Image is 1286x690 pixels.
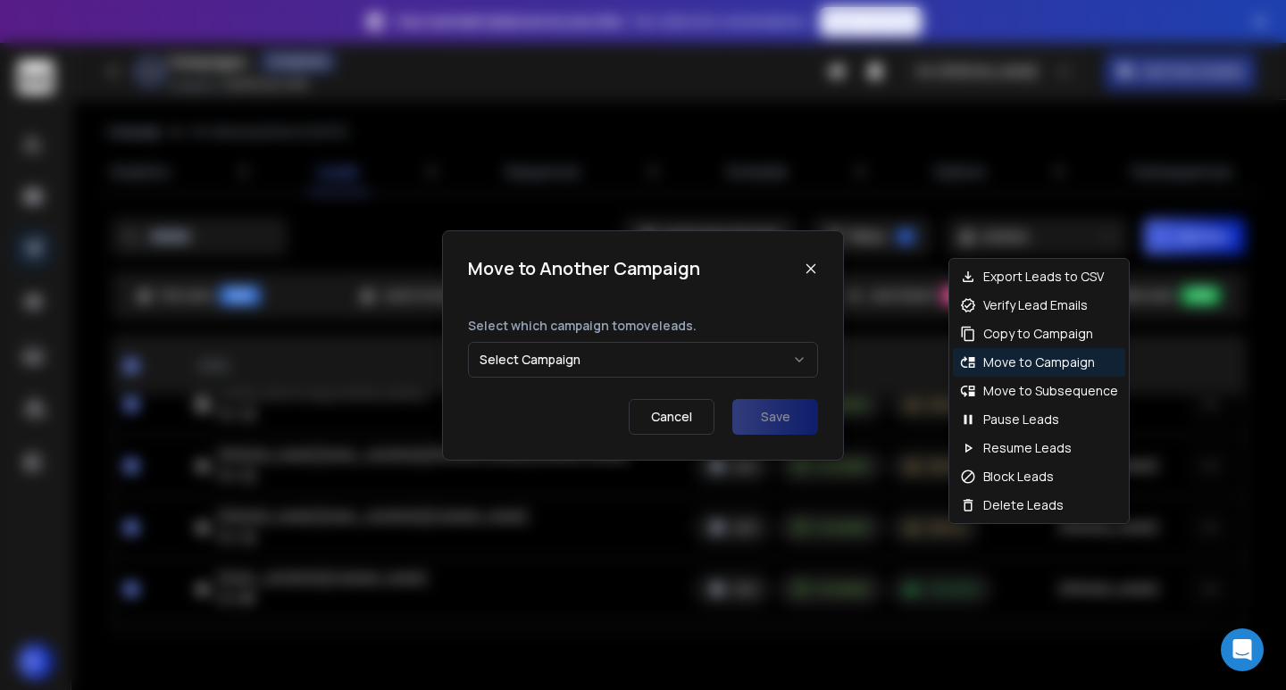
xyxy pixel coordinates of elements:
[983,411,1059,428] p: Pause Leads
[1221,628,1264,671] div: Open Intercom Messenger
[983,496,1064,514] p: Delete Leads
[983,325,1093,343] p: Copy to Campaign
[983,439,1072,457] p: Resume Leads
[983,268,1104,286] p: Export Leads to CSV
[983,353,1095,371] p: Move to Campaign
[468,317,818,335] p: Select which campaign to move leads.
[983,382,1118,400] p: Move to Subsequence
[983,468,1054,486] p: Block Leads
[983,296,1088,314] p: Verify Lead Emails
[468,256,700,281] h1: Move to Another Campaign
[629,399,714,435] p: Cancel
[468,342,818,378] button: Select Campaign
